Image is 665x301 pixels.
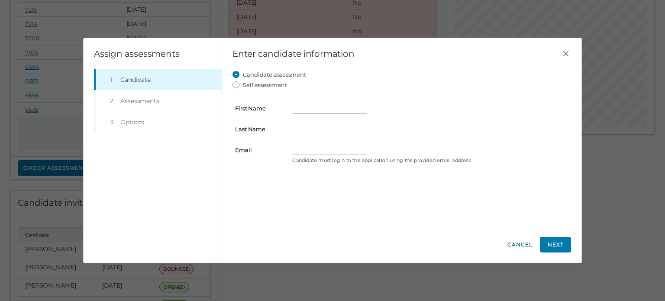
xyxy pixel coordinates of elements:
[230,146,287,153] label: Email
[292,157,568,164] clr-control-helper: Candidate must login to the application using the provided email address
[94,69,222,133] nav: Wizard steps
[243,69,306,80] label: Candidate assessment
[540,237,571,252] button: Next
[94,49,179,59] clr-wizard-title: Assign assessments
[120,75,151,84] span: Candidate
[561,49,571,59] button: Close
[232,49,561,59] span: Enter candidate information
[507,237,533,252] button: Cancel
[243,80,287,90] label: Self assessment
[230,126,287,133] label: Last Name
[96,69,222,90] button: 1Candidate
[110,75,117,84] div: 1
[230,105,287,112] label: First Name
